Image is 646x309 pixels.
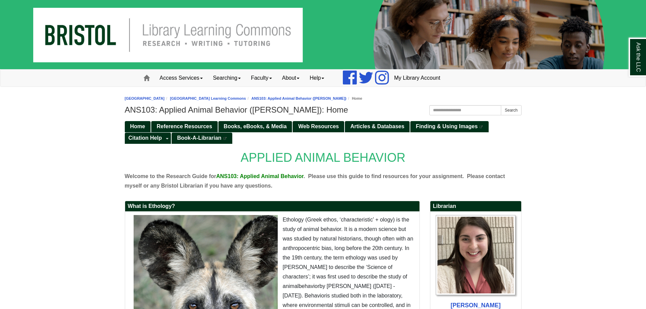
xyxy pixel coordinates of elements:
a: Book-A-Librarian [172,133,232,144]
nav: breadcrumb [125,95,522,102]
a: Access Services [155,70,208,86]
a: About [277,70,305,86]
span: Home [130,123,145,129]
button: Search [501,105,521,115]
a: Articles & Databases [345,121,410,132]
span: Reference Resources [157,123,212,129]
span: Finding & Using Images [416,123,477,129]
span: behavior [299,283,319,289]
span: Web Resources [298,123,339,129]
span: . Please use this guide to find resources for your assignment [304,173,463,179]
h2: Librarian [430,201,521,212]
span: Citation Help [129,135,162,141]
a: ANS103: Applied Animal Behavior ([PERSON_NAME]) [251,96,346,100]
a: Web Resources [293,121,344,132]
span: ehavior [308,293,326,298]
a: Searching [208,70,246,86]
i: This link opens in a new window [479,125,483,129]
a: Books, eBooks, & Media [218,121,292,132]
span: Book-A-Librarian [177,135,221,141]
h2: What is Ethology? [125,201,419,212]
a: Faculty [246,70,277,86]
a: [GEOGRAPHIC_DATA] [125,96,165,100]
a: Citation Help [125,133,164,144]
a: [GEOGRAPHIC_DATA] Learning Commons [170,96,246,100]
img: Profile Photo [436,215,516,295]
span: Articles & Databases [350,123,404,129]
a: Home [125,121,151,132]
span: ANS103: Applied Animal Behavior [216,173,304,179]
a: Reference Resources [151,121,218,132]
span: APPLIED ANIMAL BEHAVIOR [240,151,405,165]
h1: ANS103: Applied Animal Behavior ([PERSON_NAME]): Home [125,105,522,115]
a: Help [305,70,329,86]
span: Books, eBooks, & Media [224,123,287,129]
i: This link opens in a new window [223,137,227,140]
a: My Library Account [389,70,445,86]
li: Home [347,95,363,102]
a: Finding & Using Images [410,121,488,132]
span: Welcome to the Research Guide for [125,173,216,179]
div: Guide Pages [125,120,522,143]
